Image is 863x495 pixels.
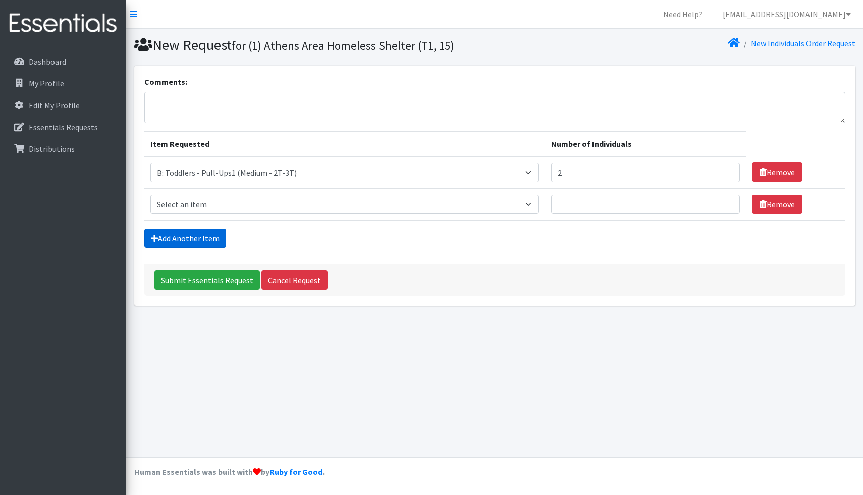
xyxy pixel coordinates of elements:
a: My Profile [4,73,122,93]
a: Remove [752,162,802,182]
strong: Human Essentials was built with by . [134,467,325,477]
p: Edit My Profile [29,100,80,111]
p: Distributions [29,144,75,154]
a: Add Another Item [144,229,226,248]
a: [EMAIL_ADDRESS][DOMAIN_NAME] [715,4,859,24]
a: Need Help? [655,4,711,24]
a: Cancel Request [261,270,328,290]
a: Edit My Profile [4,95,122,116]
p: My Profile [29,78,64,88]
a: Remove [752,195,802,214]
small: for (1) Athens Area Homeless Shelter (T1, 15) [232,38,454,53]
a: Essentials Requests [4,117,122,137]
a: Ruby for Good [269,467,322,477]
a: New Individuals Order Request [751,38,855,48]
img: HumanEssentials [4,7,122,40]
a: Dashboard [4,51,122,72]
input: Submit Essentials Request [154,270,260,290]
a: Distributions [4,139,122,159]
p: Essentials Requests [29,122,98,132]
th: Item Requested [144,131,545,156]
label: Comments: [144,76,187,88]
h1: New Request [134,36,491,54]
p: Dashboard [29,57,66,67]
th: Number of Individuals [545,131,746,156]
